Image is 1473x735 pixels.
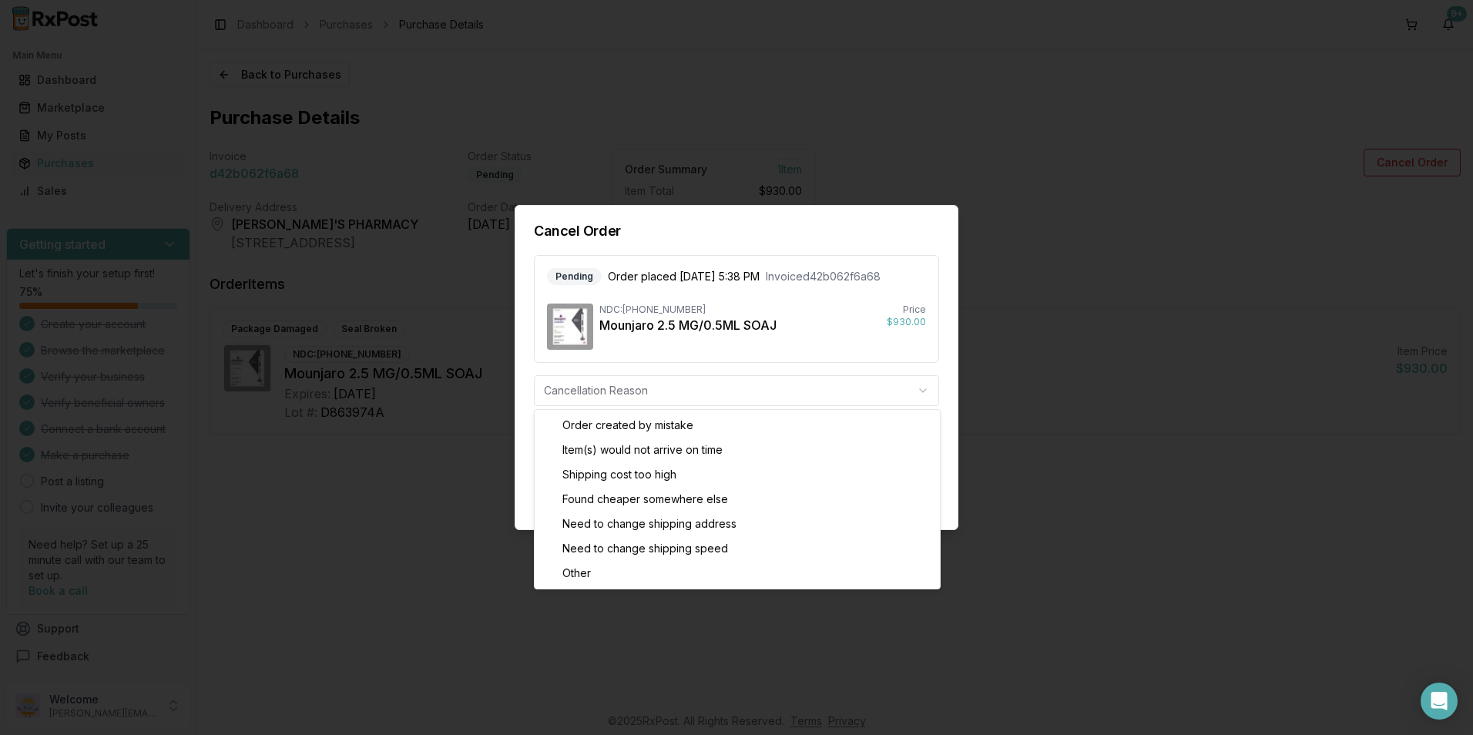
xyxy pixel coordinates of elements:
span: Order created by mistake [562,418,693,433]
span: Item(s) would not arrive on time [562,442,723,458]
span: Need to change shipping speed [562,541,728,556]
span: Found cheaper somewhere else [562,492,728,507]
span: Need to change shipping address [562,516,736,532]
span: Other [562,566,591,581]
span: Shipping cost too high [562,467,676,482]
